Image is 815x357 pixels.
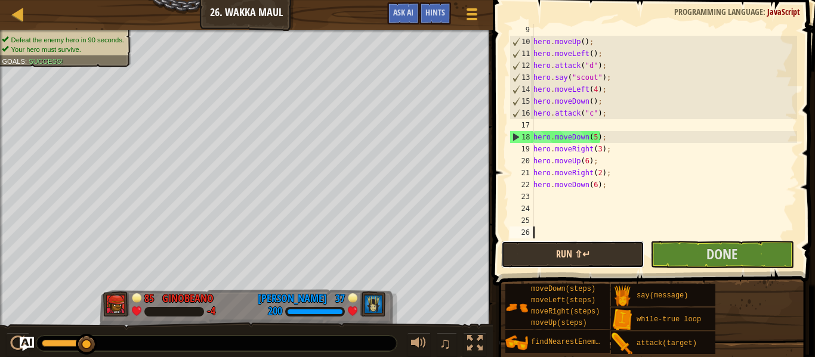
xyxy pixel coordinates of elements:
[439,334,451,352] span: ♫
[11,45,81,53] span: Your hero must survive.
[393,7,413,18] span: Ask AI
[207,306,215,317] div: -4
[637,339,697,347] span: attack(target)
[425,7,445,18] span: Hints
[25,57,29,65] span: :
[531,296,595,305] span: moveLeft(steps)
[531,319,587,327] span: moveUp(steps)
[20,337,34,351] button: Ask AI
[103,291,129,316] img: thang_avatar_frame.png
[2,57,25,65] span: Goals
[510,83,533,95] div: 14
[387,2,419,24] button: Ask AI
[407,333,431,357] button: Adjust volume
[510,143,533,155] div: 19
[531,285,595,293] span: moveDown(steps)
[501,241,644,268] button: Run ⇧↵
[463,333,487,357] button: Toggle fullscreen
[637,315,701,324] span: while-true loop
[674,6,763,17] span: Programming language
[510,203,533,215] div: 24
[144,291,156,302] div: 85
[510,191,533,203] div: 23
[510,226,533,238] div: 26
[637,291,688,300] span: say(message)
[360,291,386,316] img: thang_avatar_frame.png
[611,285,634,308] img: portrait.png
[505,296,528,319] img: portrait.png
[763,6,767,17] span: :
[510,119,533,131] div: 17
[510,95,533,107] div: 15
[505,331,528,354] img: portrait.png
[611,333,634,355] img: portrait.png
[510,215,533,226] div: 25
[11,36,124,44] span: Defeat the enemy hero in 90 seconds.
[2,45,124,54] li: Your hero must survive.
[510,24,533,36] div: 9
[510,48,533,60] div: 11
[767,6,800,17] span: JavaScript
[510,131,533,143] div: 18
[611,309,634,331] img: portrait.png
[650,241,794,268] button: Done
[510,179,533,191] div: 22
[6,333,30,357] button: Ctrl + P: Play
[29,57,63,65] span: Success!
[268,306,282,317] div: 200
[531,338,609,346] span: findNearestEnemy()
[258,291,327,306] div: [PERSON_NAME]
[510,167,533,179] div: 21
[706,244,737,263] span: Done
[162,291,214,306] div: Ginobeano
[457,2,487,30] button: Show game menu
[510,60,533,72] div: 12
[2,35,124,45] li: Defeat the enemy hero in 90 seconds.
[510,72,533,83] div: 13
[333,291,345,302] div: 37
[510,107,533,119] div: 16
[510,36,533,48] div: 10
[437,333,457,357] button: ♫
[510,155,533,167] div: 20
[531,308,600,316] span: moveRight(steps)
